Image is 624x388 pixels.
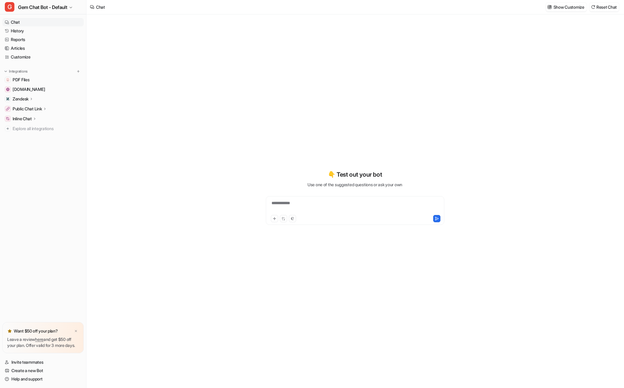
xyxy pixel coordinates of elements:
img: explore all integrations [5,126,11,132]
img: star [7,329,12,333]
p: Public Chat Link [13,106,42,112]
p: Integrations [9,69,28,74]
a: Chat [2,18,84,26]
img: Zendesk [6,97,10,101]
p: Inline Chat [13,116,32,122]
button: Integrations [2,68,29,74]
span: Explore all integrations [13,124,81,133]
a: Explore all integrations [2,124,84,133]
button: Reset Chat [589,3,619,11]
p: Zendesk [13,96,28,102]
img: status.gem.com [6,88,10,91]
a: Articles [2,44,84,52]
img: reset [591,5,595,9]
button: Show Customize [546,3,587,11]
a: here [35,337,43,342]
p: Leave a review and get $50 off your plan. Offer valid for 3 more days. [7,336,79,348]
span: PDF Files [13,77,29,83]
a: Customize [2,53,84,61]
img: expand menu [4,69,8,73]
span: G [5,2,14,12]
a: PDF FilesPDF Files [2,76,84,84]
p: Use one of the suggested questions or ask your own [307,181,402,188]
img: x [74,329,78,333]
a: Invite teammates [2,358,84,366]
a: status.gem.com[DOMAIN_NAME] [2,85,84,94]
img: customize [547,5,552,9]
p: Show Customize [553,4,584,10]
a: Create a new Bot [2,366,84,375]
a: Reports [2,35,84,44]
p: Want $50 off your plan? [14,328,58,334]
img: menu_add.svg [76,69,80,73]
a: Help and support [2,375,84,383]
img: Public Chat Link [6,107,10,111]
span: Gem Chat Bot - Default [18,3,67,11]
div: Chat [96,4,105,10]
span: [DOMAIN_NAME] [13,86,45,92]
img: PDF Files [6,78,10,82]
p: 👇 Test out your bot [328,170,382,179]
img: Inline Chat [6,117,10,121]
a: History [2,27,84,35]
